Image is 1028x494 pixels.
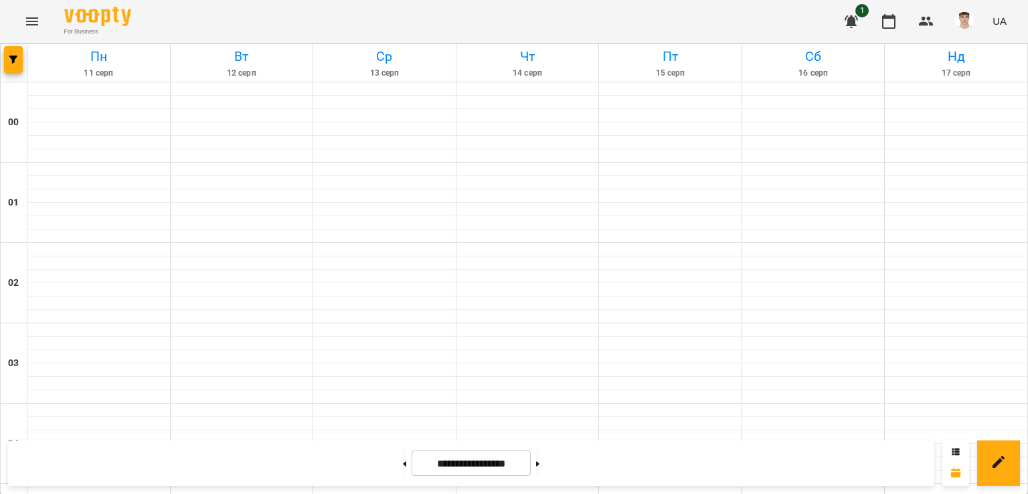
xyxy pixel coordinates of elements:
h6: 01 [8,195,19,210]
h6: 16 серп [744,67,883,80]
h6: 13 серп [315,67,454,80]
h6: Ср [315,46,454,67]
button: UA [987,9,1012,33]
h6: 17 серп [887,67,1025,80]
span: For Business [64,27,131,36]
h6: Чт [458,46,597,67]
img: 8fe045a9c59afd95b04cf3756caf59e6.jpg [955,12,974,31]
img: Voopty Logo [64,7,131,26]
span: 1 [855,4,869,17]
span: UA [993,14,1007,28]
h6: 12 серп [173,67,311,80]
h6: 15 серп [601,67,740,80]
h6: Пт [601,46,740,67]
h6: Нд [887,46,1025,67]
button: Menu [16,5,48,37]
h6: Вт [173,46,311,67]
h6: 11 серп [29,67,168,80]
h6: 02 [8,276,19,291]
h6: Сб [744,46,883,67]
h6: 14 серп [458,67,597,80]
h6: Пн [29,46,168,67]
h6: 00 [8,115,19,130]
h6: 03 [8,356,19,371]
